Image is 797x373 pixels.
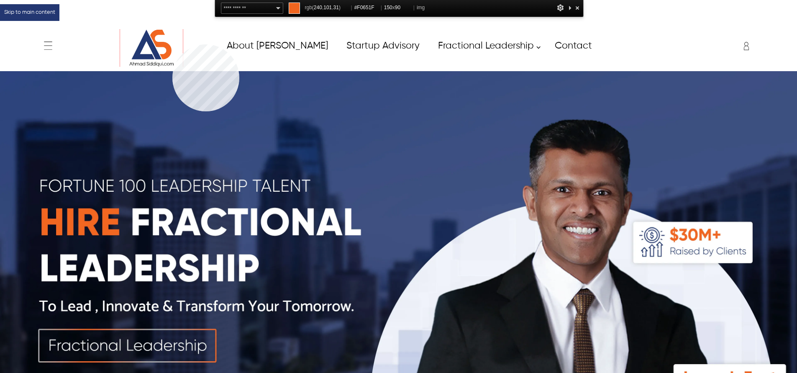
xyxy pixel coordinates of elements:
a: Startup Advisory [337,36,428,55]
span: 150 [384,5,392,10]
span: 90 [395,5,400,10]
span: | [381,5,382,10]
span: x [384,3,411,13]
div: Collapse This Panel [566,3,573,13]
img: Website Logo for Ahmad Siddiqui [120,29,183,67]
span: 31 [333,5,339,10]
span: 240 [314,5,322,10]
span: #F0651F [354,3,379,13]
div: Options [556,3,565,13]
span: | [413,5,415,10]
span: 101 [323,5,332,10]
div: Enter to Open SignUp and Register OverLay [738,38,751,54]
div: Close and Stop Picking [573,3,582,13]
span: | [351,5,352,10]
a: About Ahmad [217,36,337,55]
span: rgb( , , ) [305,3,349,13]
span: img [417,3,425,13]
a: Contact [545,36,601,55]
a: Fractional Leadership [428,36,545,55]
a: Website Logo for Ahmad Siddiqui [105,29,198,67]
